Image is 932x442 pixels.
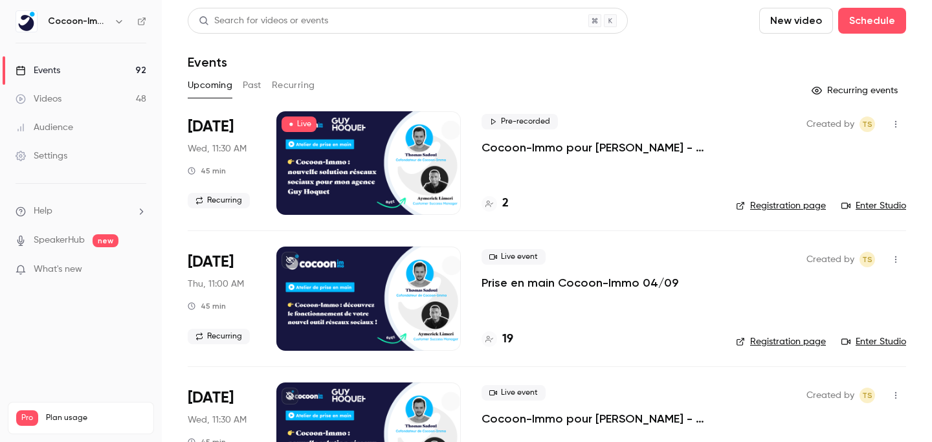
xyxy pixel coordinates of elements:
span: Created by [806,388,854,403]
span: Thomas Sadoul [860,116,875,132]
img: Cocoon-Immo [16,11,37,32]
div: Search for videos or events [199,14,328,28]
span: TS [862,252,872,267]
span: Thomas Sadoul [860,252,875,267]
span: [DATE] [188,116,234,137]
li: help-dropdown-opener [16,204,146,218]
span: Recurring [188,193,250,208]
h4: 19 [502,331,513,348]
a: Cocoon-Immo pour [PERSON_NAME] - Prise en main [482,140,715,155]
span: Recurring [188,329,250,344]
a: 19 [482,331,513,348]
button: Past [243,75,261,96]
button: Upcoming [188,75,232,96]
span: What's new [34,263,82,276]
span: new [93,234,118,247]
a: Registration page [736,335,826,348]
div: Audience [16,121,73,134]
div: 45 min [188,301,226,311]
span: Pre-recorded [482,114,558,129]
div: Videos [16,93,61,105]
div: Sep 3 Wed, 11:30 AM (Europe/Paris) [188,111,256,215]
div: Events [16,64,60,77]
button: Recurring [272,75,315,96]
a: Prise en main Cocoon-Immo 04/09 [482,275,678,291]
a: 2 [482,195,509,212]
a: SpeakerHub [34,234,85,247]
span: Wed, 11:30 AM [188,414,247,426]
a: Cocoon-Immo pour [PERSON_NAME] - Prise en main [482,411,715,426]
a: Enter Studio [841,335,906,348]
span: Help [34,204,52,218]
h4: 2 [502,195,509,212]
button: New video [759,8,833,34]
span: [DATE] [188,252,234,272]
span: Created by [806,116,854,132]
span: Live [282,116,316,132]
div: Sep 4 Thu, 11:00 AM (Europe/Paris) [188,247,256,350]
span: Thomas Sadoul [860,388,875,403]
a: Registration page [736,199,826,212]
span: Plan usage [46,413,146,423]
div: 45 min [188,166,226,176]
button: Schedule [838,8,906,34]
div: Settings [16,149,67,162]
span: Created by [806,252,854,267]
button: Recurring events [806,80,906,101]
span: TS [862,388,872,403]
a: Enter Studio [841,199,906,212]
span: TS [862,116,872,132]
span: Wed, 11:30 AM [188,142,247,155]
h6: Cocoon-Immo [48,15,109,28]
span: Thu, 11:00 AM [188,278,244,291]
span: Live event [482,385,546,401]
span: [DATE] [188,388,234,408]
span: Pro [16,410,38,426]
span: Live event [482,249,546,265]
h1: Events [188,54,227,70]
